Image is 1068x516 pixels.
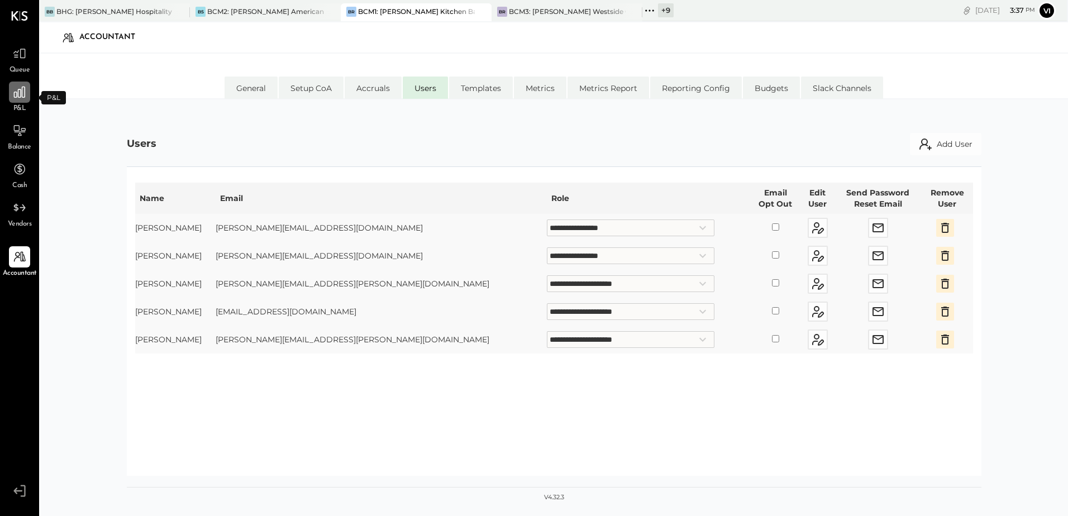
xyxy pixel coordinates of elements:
[835,183,922,214] th: Send Password Reset Email
[1,43,39,75] a: Queue
[279,77,344,99] li: Setup CoA
[127,137,156,151] div: Users
[13,104,26,114] span: P&L
[135,242,216,270] td: [PERSON_NAME]
[801,183,834,214] th: Edit User
[910,133,981,155] button: Add User
[216,298,547,326] td: [EMAIL_ADDRESS][DOMAIN_NAME]
[135,298,216,326] td: [PERSON_NAME]
[658,3,674,17] div: + 9
[216,270,547,298] td: [PERSON_NAME][EMAIL_ADDRESS][PERSON_NAME][DOMAIN_NAME]
[41,91,66,104] div: P&L
[1,246,39,279] a: Accountant
[449,77,513,99] li: Templates
[975,5,1035,16] div: [DATE]
[216,183,547,214] th: Email
[922,183,973,214] th: Remove User
[135,214,216,242] td: [PERSON_NAME]
[8,142,31,152] span: Balance
[1038,2,1056,20] button: Vi
[216,214,547,242] td: [PERSON_NAME][EMAIL_ADDRESS][DOMAIN_NAME]
[79,28,146,46] div: Accountant
[345,77,402,99] li: Accruals
[1,120,39,152] a: Balance
[801,77,883,99] li: Slack Channels
[509,7,626,16] div: BCM3: [PERSON_NAME] Westside Grill
[544,493,564,502] div: v 4.32.3
[1,82,39,114] a: P&L
[403,77,448,99] li: Users
[9,65,30,75] span: Queue
[497,7,507,17] div: BR
[1,197,39,230] a: Vendors
[961,4,972,16] div: copy link
[45,7,55,17] div: BB
[135,270,216,298] td: [PERSON_NAME]
[750,183,801,214] th: Email Opt Out
[650,77,742,99] li: Reporting Config
[8,219,32,230] span: Vendors
[358,7,475,16] div: BCM1: [PERSON_NAME] Kitchen Bar Market
[207,7,324,16] div: BCM2: [PERSON_NAME] American Cooking
[135,326,216,353] td: [PERSON_NAME]
[514,77,566,99] li: Metrics
[3,269,37,279] span: Accountant
[12,181,27,191] span: Cash
[346,7,356,17] div: BR
[216,326,547,353] td: [PERSON_NAME][EMAIL_ADDRESS][PERSON_NAME][DOMAIN_NAME]
[216,242,547,270] td: [PERSON_NAME][EMAIL_ADDRESS][DOMAIN_NAME]
[547,183,750,214] th: Role
[196,7,206,17] div: BS
[568,77,649,99] li: Metrics Report
[225,77,278,99] li: General
[56,7,173,16] div: BHG: [PERSON_NAME] Hospitality Group, LLC
[135,183,216,214] th: Name
[1,159,39,191] a: Cash
[743,77,800,99] li: Budgets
